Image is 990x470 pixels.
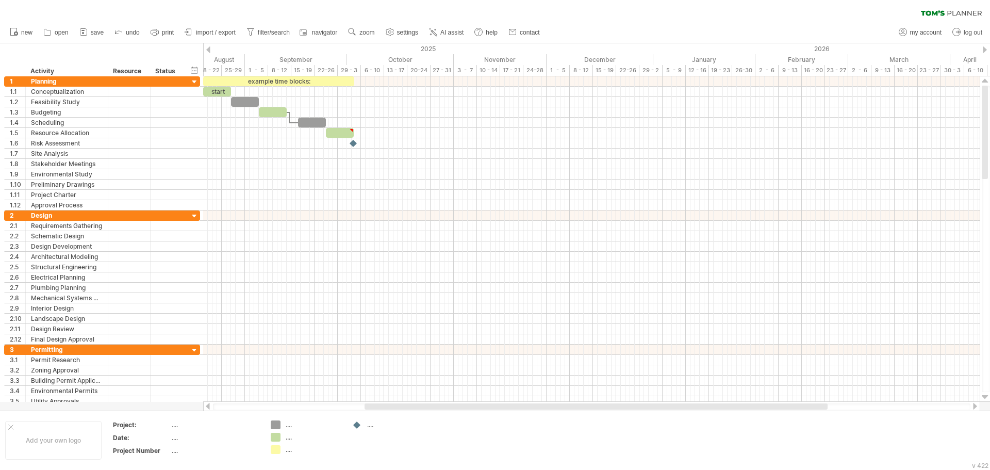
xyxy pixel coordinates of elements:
[10,169,25,179] div: 1.9
[21,29,32,36] span: new
[31,200,103,210] div: Approval Process
[972,462,988,469] div: v 422
[10,87,25,96] div: 1.1
[31,138,103,148] div: Risk Assessment
[755,65,779,76] div: 2 - 6
[384,65,407,76] div: 13 - 17
[732,65,755,76] div: 26-30
[286,445,342,454] div: ....
[31,334,103,344] div: Final Design Approval
[10,252,25,262] div: 2.4
[10,159,25,169] div: 1.8
[31,345,103,354] div: Permitting
[31,293,103,303] div: Mechanical Systems Design
[10,396,25,406] div: 3.5
[10,118,25,127] div: 1.4
[639,65,663,76] div: 29 - 2
[113,66,144,76] div: Resource
[10,231,25,241] div: 2.2
[315,65,338,76] div: 22-26
[10,334,25,344] div: 2.12
[31,262,103,272] div: Structural Engineering
[964,29,982,36] span: log out
[31,190,103,200] div: Project Charter
[10,386,25,396] div: 3.4
[653,54,755,65] div: January 2026
[10,314,25,323] div: 2.10
[10,365,25,375] div: 3.2
[291,65,315,76] div: 15 - 19
[31,221,103,231] div: Requirements Gathering
[31,252,103,262] div: Architectural Modeling
[950,26,985,39] a: log out
[10,293,25,303] div: 2.8
[520,29,540,36] span: contact
[196,29,236,36] span: import / export
[31,87,103,96] div: Conceptualization
[155,66,178,76] div: Status
[523,65,547,76] div: 24-28
[113,433,170,442] div: Date:
[148,26,177,39] a: print
[910,29,942,36] span: my account
[31,210,103,220] div: Design
[506,26,543,39] a: contact
[31,180,103,189] div: Preliminary Drawings
[10,149,25,158] div: 1.7
[454,65,477,76] div: 3 - 7
[440,29,464,36] span: AI assist
[10,324,25,334] div: 2.11
[31,241,103,251] div: Design Development
[286,433,342,442] div: ....
[10,262,25,272] div: 2.5
[172,433,258,442] div: ....
[871,65,895,76] div: 9 - 13
[312,29,337,36] span: navigator
[31,386,103,396] div: Environmental Permits
[199,65,222,76] div: 18 - 22
[31,355,103,365] div: Permit Research
[802,65,825,76] div: 16 - 20
[10,241,25,251] div: 2.3
[10,97,25,107] div: 1.2
[203,76,354,86] div: example time blocks:
[10,272,25,282] div: 2.6
[895,65,918,76] div: 16 - 20
[31,118,103,127] div: Scheduling
[941,65,964,76] div: 30 - 3
[244,26,293,39] a: filter/search
[10,355,25,365] div: 3.1
[31,128,103,138] div: Resource Allocation
[359,29,374,36] span: zoom
[407,65,431,76] div: 20-24
[547,54,653,65] div: December 2025
[5,421,102,460] div: Add your own logo
[172,446,258,455] div: ....
[500,65,523,76] div: 17 - 21
[10,210,25,220] div: 2
[918,65,941,76] div: 23 - 27
[91,29,104,36] span: save
[31,169,103,179] div: Environmental Study
[10,76,25,86] div: 1
[31,283,103,293] div: Plumbing Planning
[77,26,107,39] a: save
[10,180,25,189] div: 1.10
[41,26,72,39] a: open
[31,149,103,158] div: Site Analysis
[113,446,170,455] div: Project Number
[203,87,231,96] div: start
[31,272,103,282] div: Electrical Planning
[268,65,291,76] div: 8 - 12
[964,65,987,76] div: 6 - 10
[10,345,25,354] div: 3
[779,65,802,76] div: 9 - 13
[10,128,25,138] div: 1.5
[896,26,945,39] a: my account
[848,65,871,76] div: 2 - 6
[31,314,103,323] div: Landscape Design
[616,65,639,76] div: 22-26
[383,26,421,39] a: settings
[298,26,340,39] a: navigator
[570,65,593,76] div: 8 - 12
